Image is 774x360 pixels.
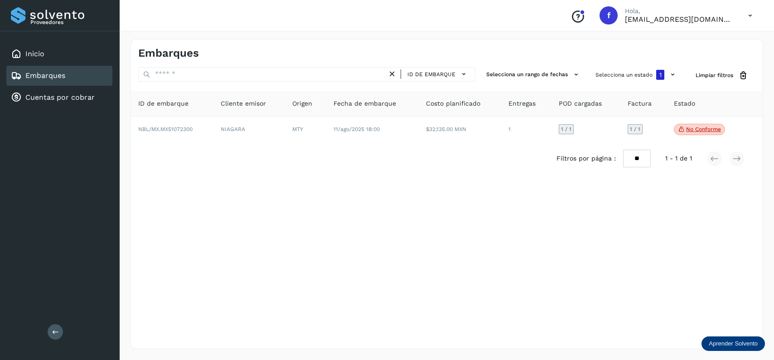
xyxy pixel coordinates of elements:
h4: Embarques [138,47,199,60]
div: Embarques [6,66,112,86]
span: Estado [674,99,695,108]
div: Cuentas por cobrar [6,88,112,107]
span: ID de embarque [138,99,189,108]
span: Filtros por página : [556,154,616,163]
td: 1 [501,117,551,143]
span: 1 / 1 [561,126,571,132]
span: Cliente emisor [221,99,266,108]
span: POD cargadas [559,99,602,108]
span: Fecha de embarque [334,99,396,108]
a: Cuentas por cobrar [25,93,95,102]
span: Costo planificado [426,99,480,108]
p: Aprender Solvento [709,340,758,347]
span: NBL/MX.MX51072300 [138,126,193,132]
span: Entregas [508,99,536,108]
span: 11/ago/2025 18:00 [334,126,380,132]
td: MTY [285,117,326,143]
button: Selecciona un estado1 [592,67,681,83]
td: $32,135.00 MXN [419,117,501,143]
p: Proveedores [30,19,109,25]
span: 1 / 1 [630,126,640,132]
span: Origen [292,99,312,108]
div: Aprender Solvento [701,336,765,351]
button: Limpiar filtros [688,67,755,84]
span: 1 - 1 de 1 [665,154,692,163]
span: ID de embarque [407,70,455,78]
a: Embarques [25,71,65,80]
p: Hola, [625,7,734,15]
button: ID de embarque [405,68,471,81]
td: NIAGARA [213,117,285,143]
span: Factura [628,99,652,108]
a: Inicio [25,49,44,58]
span: 1 [659,72,662,78]
span: Limpiar filtros [696,71,733,79]
button: Selecciona un rango de fechas [483,67,585,82]
p: No conforme [686,126,721,132]
div: Inicio [6,44,112,64]
p: facturacion@expresssanjavier.com [625,15,734,24]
